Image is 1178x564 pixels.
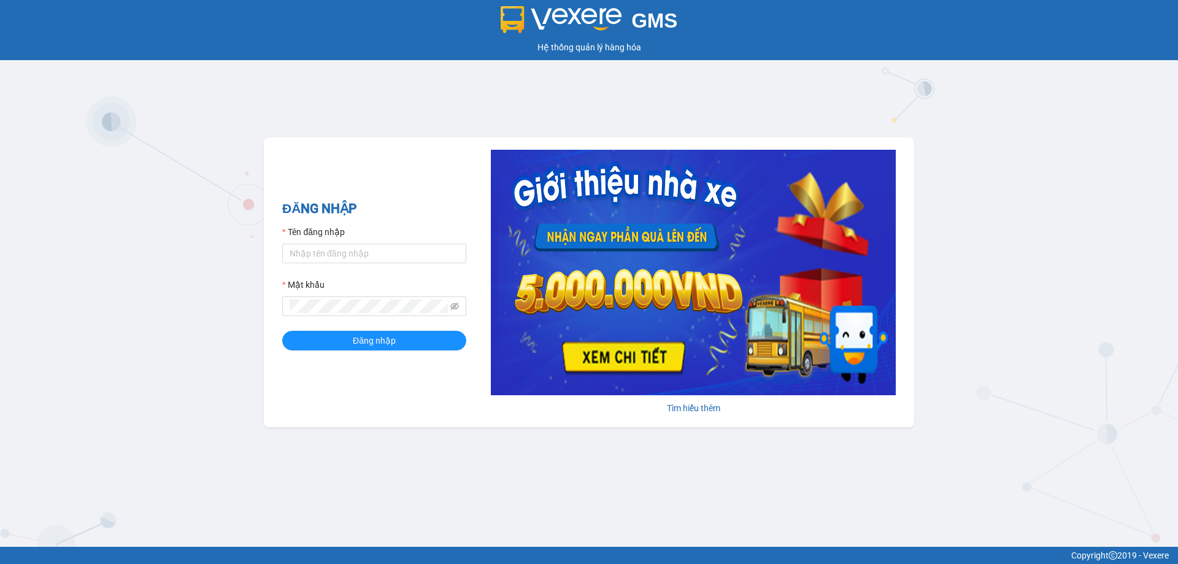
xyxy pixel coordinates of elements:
button: Đăng nhập [282,331,466,350]
input: Tên đăng nhập [282,244,466,263]
span: GMS [631,9,677,32]
span: copyright [1109,551,1117,560]
div: Tìm hiểu thêm [491,401,896,415]
input: Mật khẩu [290,299,448,313]
label: Mật khẩu [282,278,325,292]
label: Tên đăng nhập [282,225,345,239]
a: GMS [501,18,678,28]
div: Hệ thống quản lý hàng hóa [3,41,1175,54]
div: Copyright 2019 - Vexere [9,549,1169,562]
h2: ĐĂNG NHẬP [282,199,466,219]
img: banner-0 [491,150,896,395]
img: logo 2 [501,6,622,33]
span: eye-invisible [450,302,459,311]
span: Đăng nhập [353,334,396,347]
